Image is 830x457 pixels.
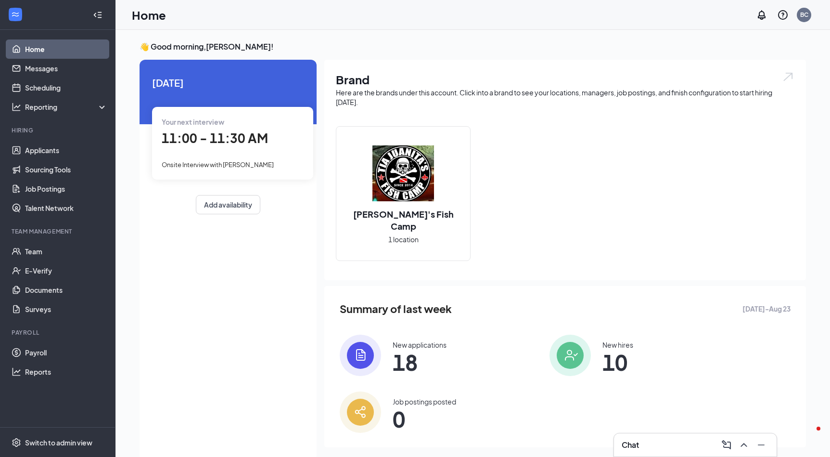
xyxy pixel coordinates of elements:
a: Home [25,39,107,59]
h1: Brand [336,71,794,88]
span: [DATE] [152,75,304,90]
a: E-Verify [25,261,107,280]
div: Hiring [12,126,105,134]
a: Team [25,242,107,261]
svg: QuestionInfo [777,9,789,21]
iframe: Intercom live chat [797,424,820,447]
svg: ChevronUp [738,439,750,451]
button: Add availability [196,195,260,214]
span: 1 location [388,234,419,245]
svg: Minimize [755,439,767,451]
a: Payroll [25,343,107,362]
img: icon [549,335,591,376]
span: 11:00 - 11:30 AM [162,130,268,146]
a: Surveys [25,300,107,319]
div: Reporting [25,102,108,112]
span: Summary of last week [340,300,452,317]
div: Here are the brands under this account. Click into a brand to see your locations, managers, job p... [336,88,794,107]
svg: Collapse [93,10,102,20]
svg: Analysis [12,102,21,112]
span: 0 [393,410,456,428]
img: open.6027fd2a22e1237b5b06.svg [782,71,794,82]
a: Reports [25,362,107,381]
span: 18 [393,353,447,371]
button: ChevronUp [736,437,752,453]
div: BC [800,11,808,19]
svg: ComposeMessage [721,439,732,451]
h3: Chat [622,440,639,450]
button: Minimize [753,437,769,453]
svg: Notifications [756,9,767,21]
div: Job postings posted [393,397,456,406]
span: [DATE] - Aug 23 [742,303,791,314]
img: icon [340,392,381,433]
a: Documents [25,280,107,300]
a: Job Postings [25,179,107,198]
h1: Home [132,7,166,23]
div: Payroll [12,328,105,337]
img: icon [340,335,381,376]
svg: WorkstreamLogo [11,10,20,19]
a: Sourcing Tools [25,160,107,179]
a: Talent Network [25,198,107,218]
button: ComposeMessage [719,437,734,453]
h2: [PERSON_NAME]'s Fish Camp [336,208,470,232]
a: Scheduling [25,78,107,97]
div: Switch to admin view [25,438,92,447]
h3: 👋 Good morning, [PERSON_NAME] ! [140,41,806,52]
div: New applications [393,340,447,350]
svg: Settings [12,438,21,447]
span: Your next interview [162,118,224,126]
a: Applicants [25,141,107,160]
div: Team Management [12,227,105,235]
a: Messages [25,59,107,78]
div: New hires [602,340,633,350]
span: Onsite Interview with [PERSON_NAME] [162,161,274,169]
img: Tia Juanita's Fish Camp [372,143,434,204]
span: 10 [602,353,633,371]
